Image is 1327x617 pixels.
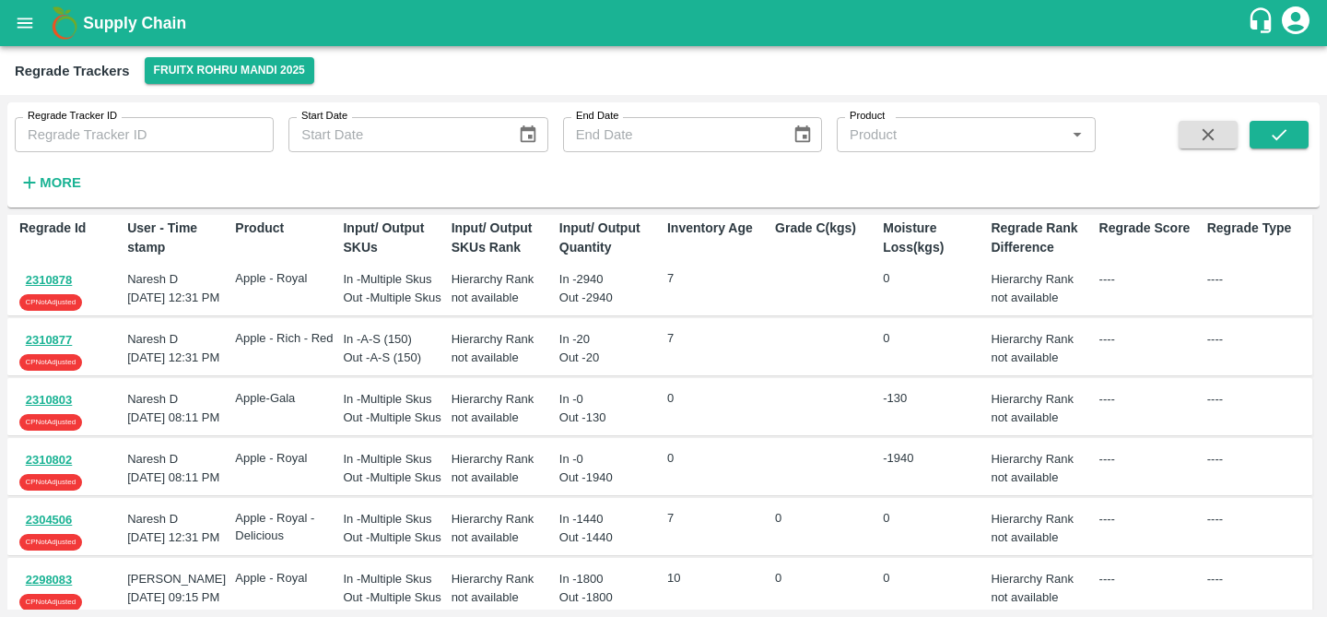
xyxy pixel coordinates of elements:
div: In - 20 [559,330,660,349]
p: Apple - Royal [235,450,335,468]
div: Out - Multiple Skus [343,409,443,427]
div: Naresh D [127,270,228,289]
div: account of current user [1279,4,1312,42]
p: Moisture Loss(kgs) [883,219,983,257]
strong: More [40,175,81,190]
p: 7 [667,330,768,348]
div: Hierarchy Rank not available [991,270,1091,306]
div: Hierarchy Rank not available [991,510,1091,546]
button: Open [1065,123,1089,147]
div: ---- [1099,510,1200,528]
input: Product [842,123,1036,147]
div: Out - Multiple Skus [343,588,443,607]
div: CP Not Adjusted [19,534,82,551]
div: Hierarchy Rank not available [452,330,552,366]
button: 2310802 [19,450,78,471]
p: Regrade Type [1207,219,1308,238]
p: 0 [775,510,875,528]
p: 0 [667,450,768,468]
div: ---- [1207,570,1308,588]
div: Naresh D [127,330,228,349]
div: Hierarchy Rank not available [991,390,1091,426]
div: Hierarchy Rank not available [452,270,552,306]
div: CP Not Adjusted [19,294,82,311]
button: Choose date [511,117,546,152]
div: [DATE] 08:11 PM [127,390,228,426]
div: ---- [1207,270,1308,289]
div: CP Not Adjusted [19,414,82,431]
p: 7 [667,270,768,288]
button: 2310803 [19,390,78,411]
div: In - A-S (150) [343,330,443,349]
div: Naresh D [127,390,228,409]
p: Regrade Score [1099,219,1200,238]
button: More [15,167,86,198]
button: 2310878 [19,270,78,291]
div: In - 1440 [559,510,660,528]
div: [DATE] 09:15 PM [127,570,228,606]
p: 0 [883,510,983,528]
p: Input/ Output Quantity [559,219,660,257]
p: 7 [667,510,768,528]
div: Out - 1940 [559,469,660,487]
b: Supply Chain [83,14,186,32]
p: Apple - Royal [235,570,335,587]
p: Input/ Output SKUs [343,219,443,257]
div: In - 0 [559,450,660,469]
div: Hierarchy Rank not available [991,330,1091,366]
div: In - 0 [559,390,660,409]
p: Apple-Gala [235,390,335,408]
div: CP Not Adjusted [19,354,82,371]
div: In - 2940 [559,270,660,289]
div: ---- [1099,330,1200,349]
div: [DATE] 12:31 PM [127,510,228,546]
div: ---- [1099,270,1200,289]
div: In - 1800 [559,570,660,588]
p: Regrade Id [19,219,120,238]
div: Hierarchy Rank not available [452,450,552,486]
p: Grade C(kgs) [775,219,875,238]
p: -1940 [883,450,983,468]
label: Start Date [301,109,347,124]
label: Product [850,109,885,124]
div: ---- [1207,450,1308,469]
div: Hierarchy Rank not available [991,450,1091,486]
p: User - Time stamp [127,219,228,257]
div: Hierarchy Rank not available [452,390,552,426]
button: open drawer [4,2,46,44]
div: ---- [1207,330,1308,349]
p: -130 [883,390,983,408]
div: Naresh D [127,450,228,469]
div: Out - 20 [559,349,660,367]
div: In - Multiple Skus [343,390,443,409]
div: Out - Multiple Skus [343,469,443,487]
input: Regrade Tracker ID [15,117,274,152]
div: ---- [1099,450,1200,469]
button: 2298083 [19,570,78,591]
div: customer-support [1247,6,1279,40]
div: Hierarchy Rank not available [452,570,552,606]
p: 0 [883,330,983,348]
button: 2304506 [19,510,78,531]
div: [DATE] 08:11 PM [127,450,228,486]
div: [DATE] 12:31 PM [127,270,228,306]
label: End Date [576,109,618,124]
div: CP Not Adjusted [19,594,82,611]
p: Apple - Rich - Red [235,330,335,348]
p: 0 [775,570,875,587]
p: 0 [667,390,768,408]
div: [DATE] 12:31 PM [127,330,228,366]
div: In - Multiple Skus [343,510,443,528]
div: Naresh D [127,510,228,528]
p: Apple - Royal - Delicious [235,510,335,544]
button: Choose date [785,117,820,152]
p: Inventory Age [667,219,768,238]
div: ---- [1099,390,1200,409]
div: CP Not Adjusted [19,474,82,491]
div: In - Multiple Skus [343,450,443,469]
p: 10 [667,570,768,587]
input: Start Date [288,117,503,152]
div: In - Multiple Skus [343,270,443,289]
p: Input/ Output SKUs Rank [452,219,552,257]
p: 0 [883,570,983,587]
